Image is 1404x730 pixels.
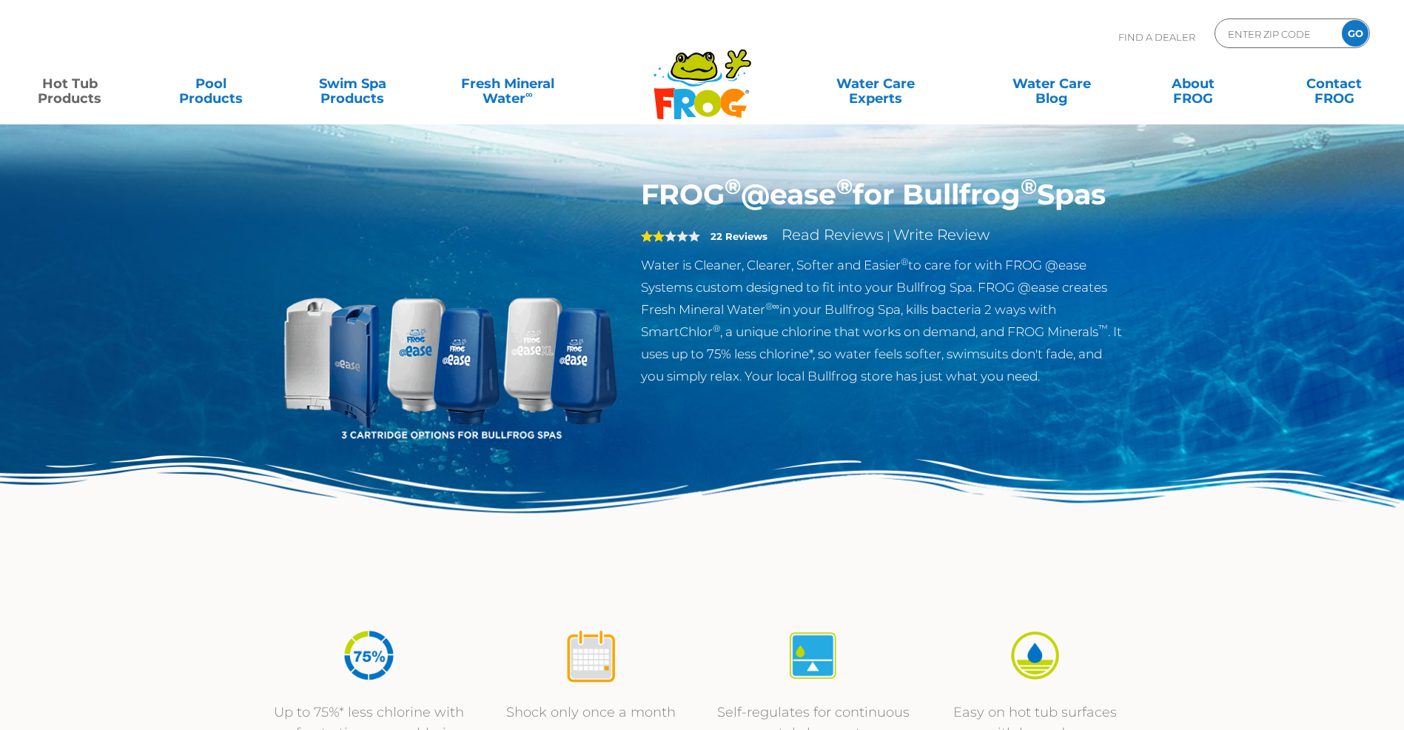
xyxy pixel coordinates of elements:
img: icon-atease-75percent-less [341,628,397,683]
a: AboutFROG [1138,69,1248,98]
a: Water CareExperts [787,69,965,98]
p: Find A Dealer [1118,19,1195,56]
a: Read Reviews [782,226,884,244]
sup: ∞ [525,88,533,100]
sup: ® [901,256,908,267]
span: 2 [641,230,665,242]
a: Write Review [893,226,990,244]
h1: FROG @ease for Bullfrog Spas [641,178,1124,212]
img: icon-atease-shock-once [563,628,619,683]
sup: ® [1021,173,1037,199]
sup: ® [836,173,853,199]
sup: ® [725,173,741,199]
a: ContactFROG [1279,69,1389,98]
input: GO [1342,20,1368,47]
img: bullfrog-product-hero.png [281,178,619,517]
sup: ™ [1098,323,1108,334]
strong: 22 Reviews [711,230,768,242]
span: | [887,229,890,243]
sup: ®∞ [765,301,779,312]
p: Water is Cleaner, Clearer, Softer and Easier to care for with FROG @ease Systems custom designed ... [641,254,1124,387]
sup: ® [713,323,720,334]
img: icon-atease-easy-on [1007,628,1063,683]
p: Shock only once a month [495,702,688,723]
a: Water CareBlog [996,69,1106,98]
img: Frog Products Logo [645,30,759,120]
img: icon-atease-self-regulates [785,628,841,683]
a: Swim SpaProducts [298,69,408,98]
a: Hot TubProducts [15,69,125,98]
a: PoolProducts [156,69,266,98]
a: Fresh MineralWater∞ [439,69,577,98]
